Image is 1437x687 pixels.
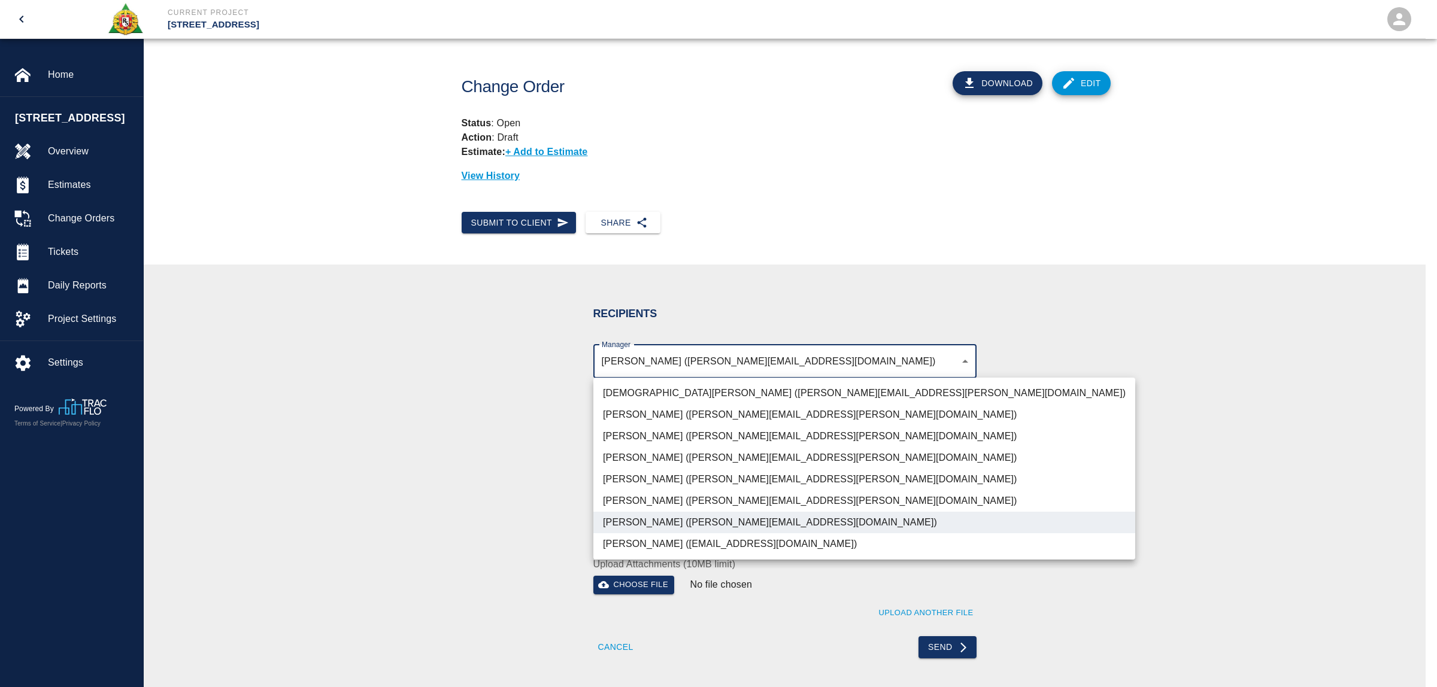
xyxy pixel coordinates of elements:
[593,533,1135,555] li: [PERSON_NAME] ([EMAIL_ADDRESS][DOMAIN_NAME])
[593,512,1135,533] li: [PERSON_NAME] ([PERSON_NAME][EMAIL_ADDRESS][DOMAIN_NAME])
[593,382,1135,404] li: [DEMOGRAPHIC_DATA][PERSON_NAME] ([PERSON_NAME][EMAIL_ADDRESS][PERSON_NAME][DOMAIN_NAME])
[593,447,1135,469] li: [PERSON_NAME] ([PERSON_NAME][EMAIL_ADDRESS][PERSON_NAME][DOMAIN_NAME])
[593,404,1135,425] li: [PERSON_NAME] ([PERSON_NAME][EMAIL_ADDRESS][PERSON_NAME][DOMAIN_NAME])
[593,469,1135,490] li: [PERSON_NAME] ([PERSON_NAME][EMAIL_ADDRESS][PERSON_NAME][DOMAIN_NAME])
[1377,630,1437,687] iframe: Chat Widget
[593,425,1135,447] li: [PERSON_NAME] ([PERSON_NAME][EMAIL_ADDRESS][PERSON_NAME][DOMAIN_NAME])
[593,490,1135,512] li: [PERSON_NAME] ([PERSON_NAME][EMAIL_ADDRESS][PERSON_NAME][DOMAIN_NAME])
